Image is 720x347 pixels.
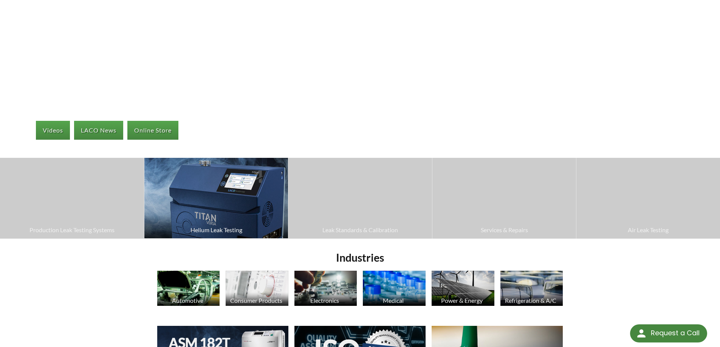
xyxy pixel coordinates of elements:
[432,158,576,238] a: Services & Repairs
[362,297,425,304] div: Medical
[432,271,494,308] a: Power & Energy Solar Panels image
[226,271,288,308] a: Consumer Products Consumer Products image
[500,271,563,308] a: Refrigeration & A/C HVAC Products image
[630,324,707,342] div: Request a Call
[292,225,428,235] span: Leak Standards & Calibration
[148,225,284,235] span: Helium Leak Testing
[294,271,357,308] a: Electronics Electronics image
[226,271,288,306] img: Consumer Products image
[432,271,494,306] img: Solar Panels image
[225,297,288,304] div: Consumer Products
[36,121,70,140] a: Videos
[144,158,288,238] img: TITAN VERSA Leak Detector image
[288,158,432,238] a: Leak Standards & Calibration
[156,297,219,304] div: Automotive
[127,121,178,140] a: Online Store
[144,158,288,238] a: Helium Leak Testing
[157,271,220,308] a: Automotive Automotive Industry image
[651,324,700,342] div: Request a Call
[436,225,572,235] span: Services & Repairs
[157,271,220,306] img: Automotive Industry image
[500,271,563,306] img: HVAC Products image
[430,297,494,304] div: Power & Energy
[293,297,356,304] div: Electronics
[4,225,140,235] span: Production Leak Testing Systems
[363,271,426,306] img: Medicine Bottle image
[499,297,562,304] div: Refrigeration & A/C
[363,271,426,308] a: Medical Medicine Bottle image
[74,121,123,140] a: LACO News
[294,271,357,306] img: Electronics image
[635,327,647,339] img: round button
[576,158,720,238] a: Air Leak Testing
[154,251,566,265] h2: Industries
[580,225,716,235] span: Air Leak Testing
